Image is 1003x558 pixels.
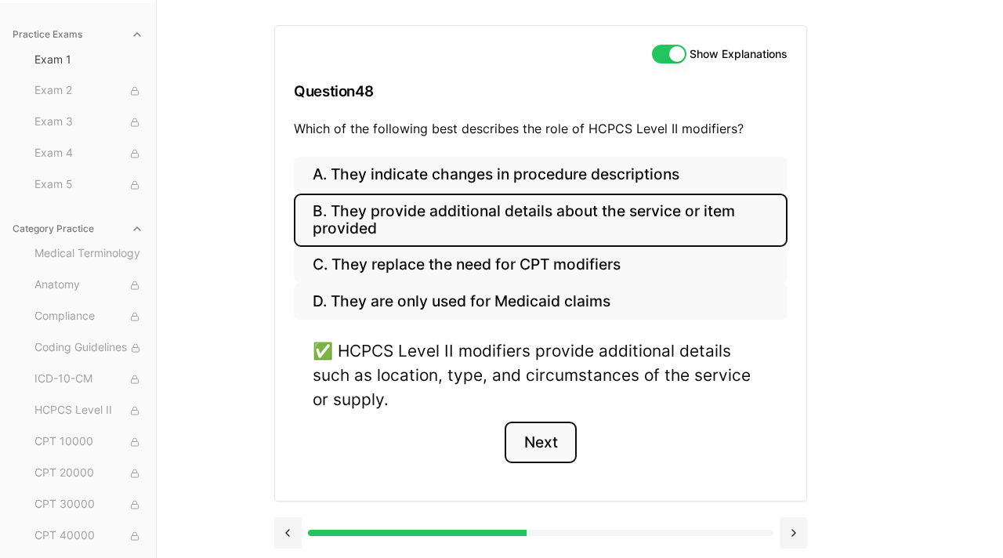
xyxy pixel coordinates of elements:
[6,216,150,241] button: Category Practice
[28,524,150,549] button: CPT 40000
[34,527,143,545] span: CPT 40000
[28,367,150,392] button: ICD-10-CM
[28,429,150,455] button: CPT 10000
[28,110,150,135] button: Exam 3
[34,308,143,325] span: Compliance
[28,241,150,266] button: Medical Terminology
[34,371,143,388] span: ICD-10-CM
[294,283,788,320] button: D. They are only used for Medicaid claims
[28,141,150,166] button: Exam 4
[34,433,143,451] span: CPT 10000
[6,22,150,47] button: Practice Exams
[34,82,143,100] span: Exam 2
[28,398,150,423] button: HCPCS Level II
[28,78,150,103] button: Exam 2
[28,335,150,361] button: Coding Guidelines
[28,461,150,486] button: CPT 20000
[294,194,788,247] button: B. They provide additional details about the service or item provided
[505,422,576,464] button: Next
[34,402,143,419] span: HCPCS Level II
[34,114,143,131] span: Exam 3
[294,68,788,114] h3: Question 48
[34,176,143,194] span: Exam 5
[34,465,143,482] span: CPT 20000
[28,492,150,517] button: CPT 30000
[294,247,788,284] button: C. They replace the need for CPT modifiers
[34,277,143,294] span: Anatomy
[34,339,143,357] span: Coding Guidelines
[34,145,143,162] span: Exam 4
[28,273,150,298] button: Anatomy
[313,339,769,412] div: ✅ HCPCS Level II modifiers provide additional details such as location, type, and circumstances o...
[28,47,150,72] button: Exam 1
[690,49,788,60] label: Show Explanations
[34,496,143,513] span: CPT 30000
[294,157,788,194] button: A. They indicate changes in procedure descriptions
[28,304,150,329] button: Compliance
[34,52,143,67] span: Exam 1
[294,119,788,138] p: Which of the following best describes the role of HCPCS Level II modifiers?
[34,245,143,263] span: Medical Terminology
[28,172,150,197] button: Exam 5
